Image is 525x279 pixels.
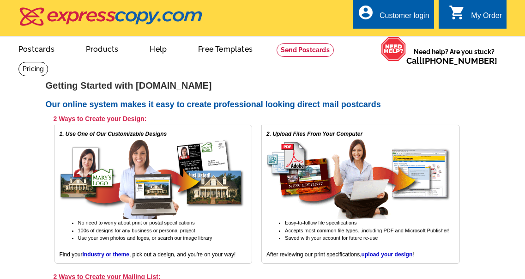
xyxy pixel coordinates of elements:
[357,10,429,22] a: account_circle Customer login
[71,37,133,59] a: Products
[380,12,429,24] div: Customer login
[78,235,212,241] span: Use your own photos and logos, or search our image library
[83,251,129,258] a: industry or theme
[406,56,497,66] span: Call
[285,235,378,241] span: Saved with your account for future re-use
[135,37,181,59] a: Help
[78,220,195,225] span: No need to worry about print or postal specifications
[381,36,406,61] img: help
[183,37,267,59] a: Free Templates
[406,47,502,66] span: Need help? Are you stuck?
[266,138,451,219] img: upload your own design for free
[46,81,480,91] h1: Getting Started with [DOMAIN_NAME]
[422,56,497,66] a: [PHONE_NUMBER]
[449,4,465,21] i: shopping_cart
[60,138,244,219] img: free online postcard designs
[285,220,356,225] span: Easy-to-follow file specifications
[449,10,502,22] a: shopping_cart My Order
[266,131,362,137] em: 2. Upload Files From Your Computer
[471,12,502,24] div: My Order
[60,131,167,137] em: 1. Use One of Our Customizable Designs
[362,251,413,258] a: upload your design
[78,228,195,233] span: 100s of designs for any business or personal project
[60,251,236,258] span: Find your , pick out a design, and you're on your way!
[357,4,374,21] i: account_circle
[266,251,414,258] span: After reviewing our print specifications, !
[46,100,480,110] h2: Our online system makes it easy to create professional looking direct mail postcards
[4,37,69,59] a: Postcards
[54,115,460,123] h3: 2 Ways to Create your Design:
[285,228,449,233] span: Accepts most common file types...including PDF and Microsoft Publisher!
